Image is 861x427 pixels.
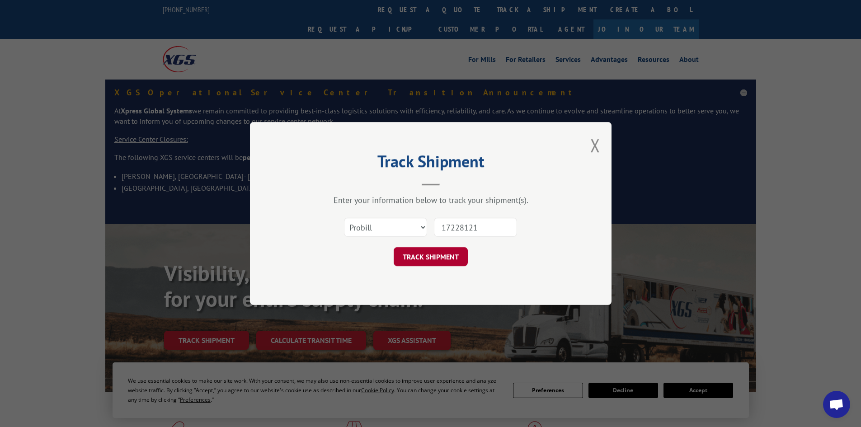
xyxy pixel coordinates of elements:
a: Open chat [823,391,850,418]
div: Enter your information below to track your shipment(s). [295,195,566,205]
button: TRACK SHIPMENT [394,247,468,266]
h2: Track Shipment [295,155,566,172]
button: Close modal [590,133,600,157]
input: Number(s) [434,218,517,237]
